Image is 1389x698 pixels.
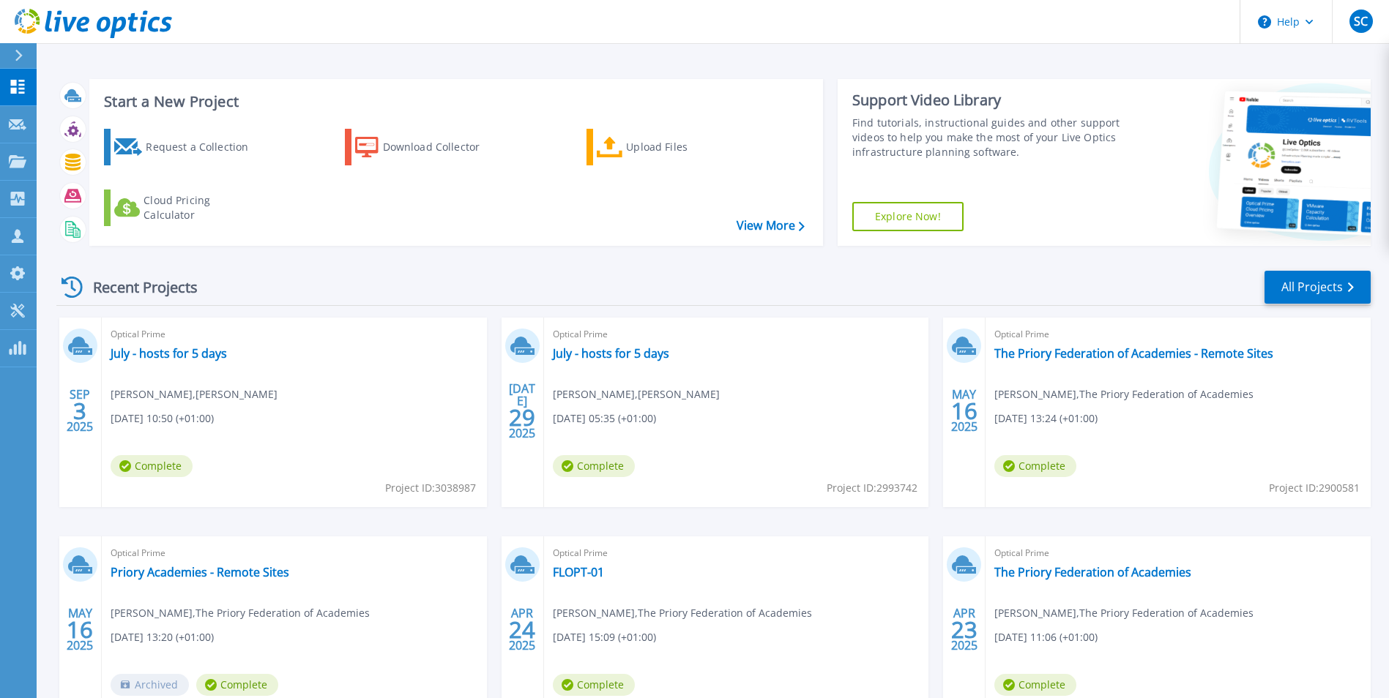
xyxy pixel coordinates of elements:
a: All Projects [1265,271,1371,304]
div: APR 2025 [950,603,978,656]
span: [DATE] 11:06 (+01:00) [994,629,1098,645]
div: Support Video Library [852,91,1124,110]
div: MAY 2025 [66,603,94,656]
span: 23 [951,623,977,636]
div: SEP 2025 [66,384,94,438]
span: Project ID: 2900581 [1269,480,1360,496]
a: Request a Collection [104,129,267,165]
span: Archived [111,674,189,696]
span: [PERSON_NAME] , The Priory Federation of Academies [111,605,370,621]
span: Complete [553,674,635,696]
span: Complete [553,455,635,477]
a: Cloud Pricing Calculator [104,189,267,226]
h3: Start a New Project [104,94,804,110]
span: Complete [111,455,193,477]
span: SC [1354,15,1368,27]
span: 29 [509,411,535,424]
span: Project ID: 2993742 [827,480,917,496]
span: Optical Prime [994,545,1362,561]
div: Request a Collection [146,132,263,162]
a: July - hosts for 5 days [111,346,227,361]
span: Project ID: 3038987 [385,480,476,496]
a: The Priory Federation of Academies - Remote Sites [994,346,1273,361]
span: Optical Prime [553,326,920,342]
span: [PERSON_NAME] , [PERSON_NAME] [553,386,720,402]
div: Download Collector [383,132,500,162]
span: 3 [73,405,86,417]
span: [DATE] 13:20 (+01:00) [111,629,214,645]
span: [DATE] 10:50 (+01:00) [111,410,214,427]
span: [DATE] 15:09 (+01:00) [553,629,656,645]
div: Cloud Pricing Calculator [144,193,261,222]
div: Recent Projects [56,269,217,305]
span: Optical Prime [553,545,920,561]
div: APR 2025 [508,603,536,656]
span: [DATE] 13:24 (+01:00) [994,410,1098,427]
span: 16 [951,405,977,417]
a: Download Collector [345,129,508,165]
span: Optical Prime [994,326,1362,342]
span: [DATE] 05:35 (+01:00) [553,410,656,427]
span: [PERSON_NAME] , The Priory Federation of Academies [994,605,1254,621]
div: MAY 2025 [950,384,978,438]
span: 16 [67,623,93,636]
a: July - hosts for 5 days [553,346,669,361]
span: Optical Prime [111,326,478,342]
span: Optical Prime [111,545,478,561]
a: Upload Files [586,129,750,165]
a: View More [737,219,805,233]
span: Complete [994,674,1076,696]
span: Complete [994,455,1076,477]
span: [PERSON_NAME] , [PERSON_NAME] [111,386,278,402]
a: FLOPT-01 [553,565,604,579]
span: 24 [509,623,535,636]
span: [PERSON_NAME] , The Priory Federation of Academies [994,386,1254,402]
div: Upload Files [626,132,743,162]
div: Find tutorials, instructional guides and other support videos to help you make the most of your L... [852,116,1124,160]
a: The Priory Federation of Academies [994,565,1191,579]
div: [DATE] 2025 [508,384,536,438]
span: Complete [196,674,278,696]
a: Priory Academies - Remote Sites [111,565,289,579]
a: Explore Now! [852,202,964,231]
span: [PERSON_NAME] , The Priory Federation of Academies [553,605,812,621]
